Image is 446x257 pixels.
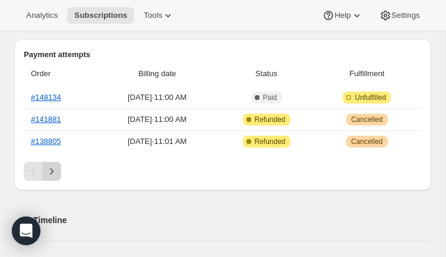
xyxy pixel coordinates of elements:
[31,115,61,124] a: #141881
[33,214,431,226] h2: Timeline
[74,11,127,20] span: Subscriptions
[315,7,369,24] button: Help
[101,68,213,80] span: Billing date
[144,11,162,20] span: Tools
[220,68,312,80] span: Status
[255,115,286,124] span: Refunded
[137,7,181,24] button: Tools
[101,136,213,148] span: [DATE] · 11:01 AM
[101,92,213,104] span: [DATE] · 11:00 AM
[19,7,65,24] button: Analytics
[320,68,415,80] span: Fulfillment
[12,217,40,245] div: Open Intercom Messenger
[351,115,382,124] span: Cancelled
[67,7,134,24] button: Subscriptions
[255,137,286,146] span: Refunded
[31,137,61,146] a: #138805
[263,93,277,102] span: Paid
[24,162,422,181] nav: Pagination
[351,137,382,146] span: Cancelled
[24,49,422,61] h2: Payment attempts
[355,93,386,102] span: Unfulfilled
[334,11,350,20] span: Help
[42,162,61,181] button: Next
[101,114,213,126] span: [DATE] · 11:00 AM
[31,93,61,102] a: #148134
[26,11,58,20] span: Analytics
[24,61,97,87] th: Order
[391,11,420,20] span: Settings
[372,7,427,24] button: Settings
